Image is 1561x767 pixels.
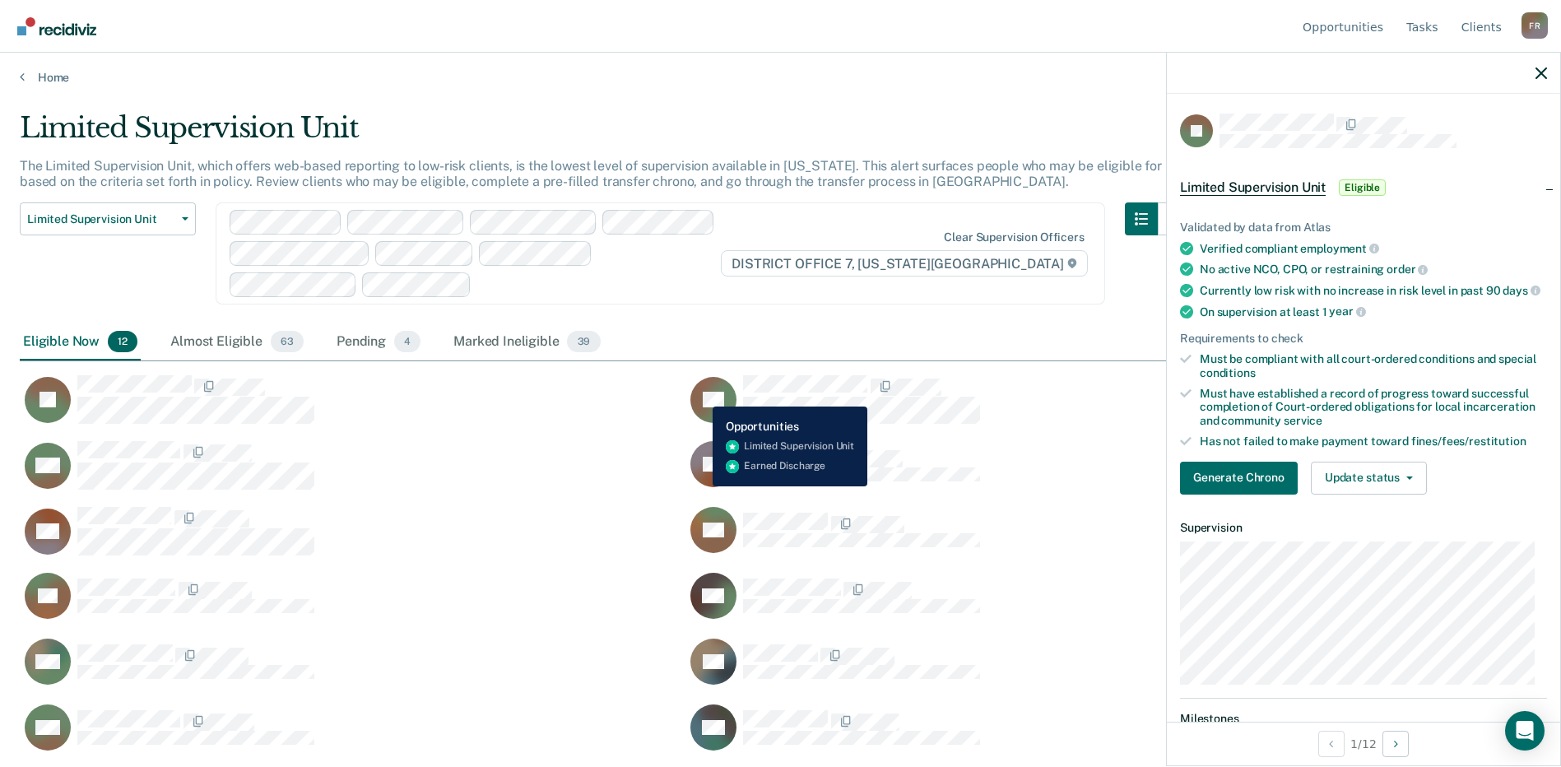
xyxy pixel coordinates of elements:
a: Home [20,70,1541,85]
div: CaseloadOpportunityCell-141969 [685,374,1351,440]
div: F R [1522,12,1548,39]
button: Profile dropdown button [1522,12,1548,39]
div: Must have established a record of progress toward successful completion of Court-ordered obligati... [1200,387,1547,428]
div: CaseloadOpportunityCell-155974 [20,572,685,638]
button: Previous Opportunity [1318,731,1345,757]
span: employment [1300,242,1378,255]
div: Verified compliant [1200,241,1547,256]
span: year [1329,304,1365,318]
span: 12 [108,331,137,352]
div: Eligible Now [20,324,141,360]
div: Limited Supervision Unit [20,111,1191,158]
img: Recidiviz [17,17,96,35]
a: Navigate to form link [1180,462,1304,495]
div: Limited Supervision UnitEligible [1167,161,1560,214]
span: DISTRICT OFFICE 7, [US_STATE][GEOGRAPHIC_DATA] [721,250,1087,277]
p: The Limited Supervision Unit, which offers web-based reporting to low-risk clients, is the lowest... [20,158,1190,189]
div: Must be compliant with all court-ordered conditions and special conditions [1200,352,1547,380]
div: CaseloadOpportunityCell-80865 [20,440,685,506]
span: order [1387,263,1428,276]
div: Clear supervision officers [944,230,1084,244]
button: Next Opportunity [1382,731,1409,757]
div: CaseloadOpportunityCell-123676 [20,638,685,704]
div: 1 / 12 [1167,722,1560,765]
div: Marked Ineligible [450,324,603,360]
span: Limited Supervision Unit [1180,179,1326,196]
span: Eligible [1339,179,1386,196]
div: Currently low risk with no increase in risk level in past 90 [1200,283,1547,298]
div: On supervision at least 1 [1200,304,1547,319]
dt: Milestones [1180,712,1547,726]
div: CaseloadOpportunityCell-143849 [20,506,685,572]
span: service [1284,414,1322,427]
dt: Supervision [1180,521,1547,535]
div: Open Intercom Messenger [1505,711,1545,751]
span: 39 [567,331,600,352]
div: CaseloadOpportunityCell-159220 [685,506,1351,572]
div: CaseloadOpportunityCell-158001 [20,374,685,440]
div: Requirements to check [1180,332,1547,346]
div: Almost Eligible [167,324,307,360]
span: 63 [271,331,304,352]
span: 4 [394,331,420,352]
button: Generate Chrono [1180,462,1298,495]
span: days [1503,284,1540,297]
div: CaseloadOpportunityCell-123069 [685,638,1351,704]
span: fines/fees/restitution [1411,435,1526,448]
div: CaseloadOpportunityCell-143341 [685,440,1351,506]
div: No active NCO, CPO, or restraining [1200,262,1547,277]
button: Update status [1311,462,1427,495]
span: Limited Supervision Unit [27,212,175,226]
div: CaseloadOpportunityCell-151316 [685,572,1351,638]
div: Pending [333,324,424,360]
div: Has not failed to make payment toward [1200,435,1547,449]
div: Validated by data from Atlas [1180,221,1547,235]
